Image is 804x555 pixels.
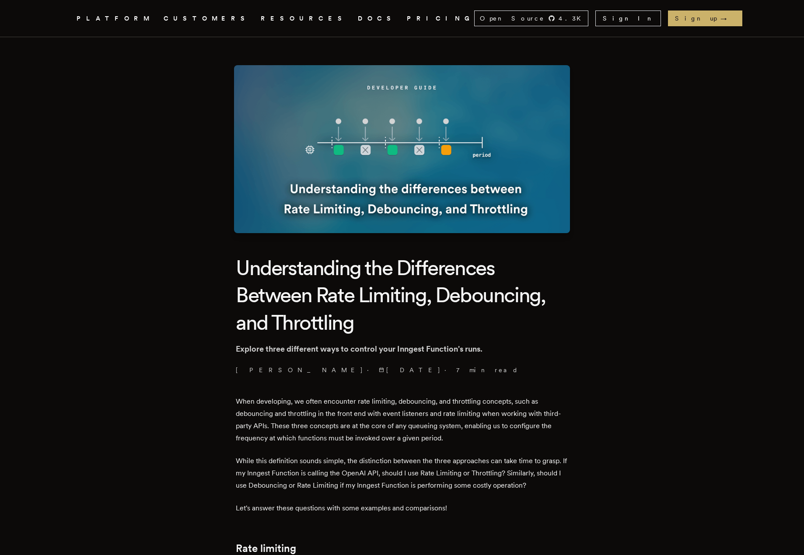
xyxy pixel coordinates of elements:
[559,14,586,23] span: 4.3 K
[480,14,545,23] span: Open Source
[595,10,661,26] a: Sign In
[236,542,568,555] h2: Rate limiting
[236,254,568,336] h1: Understanding the Differences Between Rate Limiting, Debouncing, and Throttling
[456,366,518,374] span: 7 min read
[236,502,568,514] p: Let's answer these questions with some examples and comparisons!
[77,13,153,24] button: PLATFORM
[358,13,396,24] a: DOCS
[164,13,250,24] a: CUSTOMERS
[720,14,735,23] span: →
[236,395,568,444] p: When developing, we often encounter rate limiting, debouncing, and throttling concepts, such as d...
[236,366,568,374] p: · ·
[236,366,364,374] a: [PERSON_NAME]
[236,455,568,492] p: While this definition sounds simple, the distinction between the three approaches can take time t...
[234,65,570,233] img: Featured image for Understanding the Differences Between Rate Limiting, Debouncing, and Throttlin...
[236,343,568,355] p: Explore three different ways to control your Inngest Function's runs.
[407,13,474,24] a: PRICING
[379,366,441,374] span: [DATE]
[261,13,347,24] button: RESOURCES
[668,10,742,26] a: Sign up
